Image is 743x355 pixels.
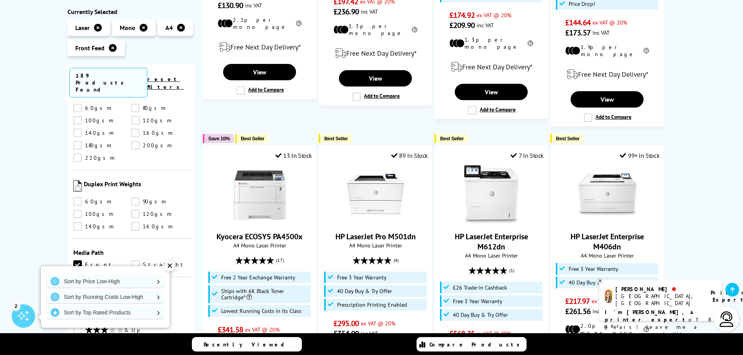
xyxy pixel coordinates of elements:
a: 80gsm [131,104,189,112]
span: ex VAT @ 20% [477,11,511,19]
a: Kyocera ECOSYS PA4500x [216,231,303,242]
a: reset filters [147,76,184,90]
span: 40 Day Buy & Try Offer [453,312,508,318]
span: Laser [75,24,90,32]
span: Media Path [73,249,190,256]
span: £354.00 [333,329,359,339]
a: 100gsm [73,210,131,218]
a: Straight Path [131,260,189,269]
img: HP LaserJet Enterprise M612dn [462,165,521,224]
div: Currently Selected [67,8,195,16]
div: modal_delivery [207,36,312,58]
div: modal_delivery [555,64,660,85]
a: 220gsm [73,154,131,162]
span: (1) [509,263,514,278]
span: 40 Day Buy & Try Offer [337,288,392,294]
li: 2.1p per mono page [218,16,301,30]
span: £26 Trade-in Cashback [453,284,507,291]
span: inc VAT [592,307,610,315]
a: 90gsm [131,197,189,206]
span: £295.00 [333,318,359,329]
div: 13 In Stock [275,152,312,159]
a: 200gsm [131,141,189,150]
label: Add to Compare [584,113,631,122]
a: 160gsm [131,129,189,137]
span: £568.25 [449,329,475,339]
span: ex VAT @ 20% [592,19,627,26]
label: Add to Compare [236,86,284,95]
a: Sort by Top Rated Products [47,306,164,319]
li: 1.9p per mono page [565,44,649,58]
span: ex VAT @ 20% [592,297,626,305]
a: Kyocera ECOSYS PA4500x [231,217,289,225]
li: 1.3p per mono page [449,36,533,50]
button: Best Seller [319,134,352,143]
span: inc VAT [361,330,378,337]
span: A4 Mono Laser Printer [555,252,660,259]
button: Save 10% [203,134,234,143]
span: £174.92 [449,10,475,20]
span: 189 Products Found [69,68,148,97]
a: Compare Products [417,337,527,351]
div: [PERSON_NAME] [615,286,701,293]
span: £261.56 [565,306,590,316]
span: Compare Products [429,341,524,348]
div: [GEOGRAPHIC_DATA], [GEOGRAPHIC_DATA] [615,293,701,307]
button: Best Seller [434,134,468,143]
span: inc VAT [245,2,262,9]
a: HP LaserJet Enterprise M612dn [462,217,521,225]
span: A4 Mono Laser Printer [207,242,312,249]
a: View [455,84,527,100]
a: & Up [73,326,190,336]
span: £341.58 [218,325,243,335]
span: Best Seller [440,136,464,141]
a: 120gsm [131,116,189,125]
img: Duplex Print Weights [73,180,82,192]
span: Free 2 Year Exchange Warranty [221,274,295,281]
a: 140gsm [73,129,131,137]
a: HP LaserJet Enterprise M406dn [571,231,644,252]
span: A4 Mono Laser Printer [323,242,428,249]
button: Best Seller [550,134,583,143]
span: A4 [165,24,173,32]
li: 1.3p per mono page [333,23,417,37]
p: of 8 years! Leave me a message and I'll respond ASAP [605,309,716,346]
div: ✕ [164,260,175,271]
span: inc VAT [592,29,610,36]
a: 160gsm [131,222,189,231]
div: 99+ In Stock [620,152,660,159]
li: 2.0p per mono page [565,322,649,336]
div: modal_delivery [323,42,428,64]
span: ex VAT @ 20% [361,320,395,327]
span: £236.90 [333,7,359,17]
span: Duplex Print Weights [84,180,189,193]
label: Add to Compare [468,106,516,115]
a: HP LaserJet Pro M501dn [346,217,405,225]
span: Free 3 Year Warranty [569,266,618,272]
a: 180gsm [73,141,131,150]
span: £130.90 [218,0,243,11]
span: Best Seller [556,136,580,141]
span: Ships with 6K Black Toner Cartridge* [221,288,309,300]
img: user-headset-light.svg [719,311,734,327]
span: Save 10% [208,136,230,141]
span: Lowest Running Costs in its Class [221,308,301,314]
div: modal_delivery [439,56,544,78]
label: Add to Compare [352,92,400,101]
span: (17) [276,253,284,268]
a: 60gsm [73,197,131,206]
span: inc VAT [361,8,378,15]
a: View [571,91,643,108]
img: amy-livechat.png [605,290,612,303]
span: ex VAT @ 20% [245,326,280,333]
a: 60gsm [73,104,131,112]
img: HP LaserJet Pro M501dn [346,165,405,224]
span: ex VAT @ 20% [477,330,511,337]
span: Best Seller [324,136,348,141]
a: HP LaserJet Enterprise M406dn [578,217,637,225]
a: Sort by Running Costs Low-High [47,291,164,303]
span: inc VAT [477,21,494,29]
button: Best Seller [235,134,268,143]
span: 40 Day Buy & Try Offer [569,279,624,286]
span: Price Drop! [569,1,595,7]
